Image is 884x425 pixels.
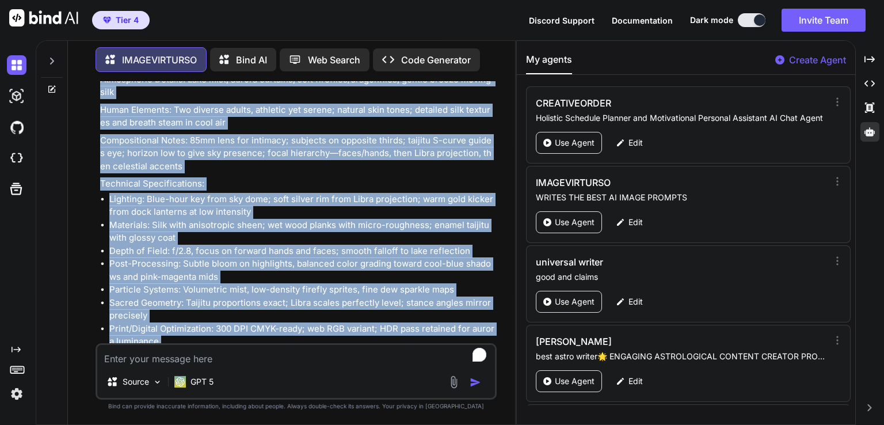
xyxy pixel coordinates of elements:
li: Lighting: Blue-hour key from sky dome; soft silver rim from Libra projection; warm gold kicker fr... [109,193,494,219]
span: Documentation [612,16,673,25]
p: Edit [628,217,643,228]
span: Dark mode [690,14,733,26]
button: Documentation [612,14,673,26]
img: githubDark [7,117,26,137]
h3: universal writer [536,255,740,269]
img: Bind AI [9,9,78,26]
button: premiumTier 4 [92,11,150,29]
img: attachment [447,375,460,389]
p: Create Agent [789,53,846,67]
p: Use Agent [555,217,595,228]
button: Discord Support [529,14,595,26]
p: Atmospheric Details: Lake mist, aurora curtains, soft fireflies/dragonflies, gentle breeze moving... [100,73,494,99]
p: IMAGEVIRTURSO [122,53,197,67]
li: Post-Processing: Subtle bloom on highlights, balanced color grading toward cool-blue shadows and ... [109,257,494,283]
img: Pick Models [153,377,162,387]
h3: CREATIVEORDER [536,96,740,110]
p: Technical Specifications: [100,177,494,191]
p: Use Agent [555,296,595,308]
p: Use Agent [555,375,595,387]
p: good and claims [536,271,828,283]
p: Compositional Notes: 85mm lens for intimacy; subjects on opposite thirds; taijitu S-curve guides ... [100,134,494,173]
p: Use Agent [555,137,595,149]
h3: IMAGEVIRTURSO [536,176,740,189]
span: Discord Support [529,16,595,25]
p: Edit [628,296,643,308]
li: Depth of Field: f/2.8, focus on forward hands and faces; smooth falloff to lake reflection [109,245,494,258]
p: WRITES THE BEST AI IMAGE PROMPTS [536,192,828,203]
p: Web Search [308,53,360,67]
img: premium [103,17,111,24]
img: settings [7,384,26,404]
p: Human Elements: Two diverse adults, athletic yet serene; natural skin tones; detailed silk textur... [100,104,494,130]
li: Sacred Geometry: Taijitu proportions exact; Libra scales perfectly level; stance angles mirror pr... [109,297,494,322]
li: Particle Systems: Volumetric mist, low-density firefly sprites, fine dew sparkle maps [109,283,494,297]
textarea: To enrich screen reader interactions, please activate Accessibility in Grammarly extension settings [97,345,495,366]
p: Edit [628,375,643,387]
h3: [PERSON_NAME] [536,335,740,348]
li: Print/Digital Optimization: 300 DPI CMYK-ready; web RGB variant; HDR pass retained for aurora lum... [109,322,494,348]
p: Holistic Schedule Planner and Motivational Personal Assistant AI Chat Agent [536,112,828,124]
img: icon [470,377,481,388]
p: Bind AI [236,53,267,67]
p: best astro writer🌟 ENGAGING ASTROLOGICAL CONTENT CREATOR PROMPT [536,351,828,362]
p: Bind can provide inaccurate information, including about people. Always double-check its answers.... [96,402,497,411]
li: Materials: Silk with anisotropic sheen; wet wood planks with micro-roughness; enamel taijitu with... [109,219,494,245]
img: GPT 5 [174,376,186,388]
button: Invite Team [782,9,866,32]
p: Code Generator [401,53,471,67]
img: cloudideIcon [7,149,26,168]
p: Edit [628,137,643,149]
p: GPT 5 [190,376,214,388]
p: Source [123,376,149,388]
span: Tier 4 [116,14,139,26]
img: darkAi-studio [7,86,26,106]
img: darkChat [7,55,26,75]
button: My agents [526,52,572,74]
